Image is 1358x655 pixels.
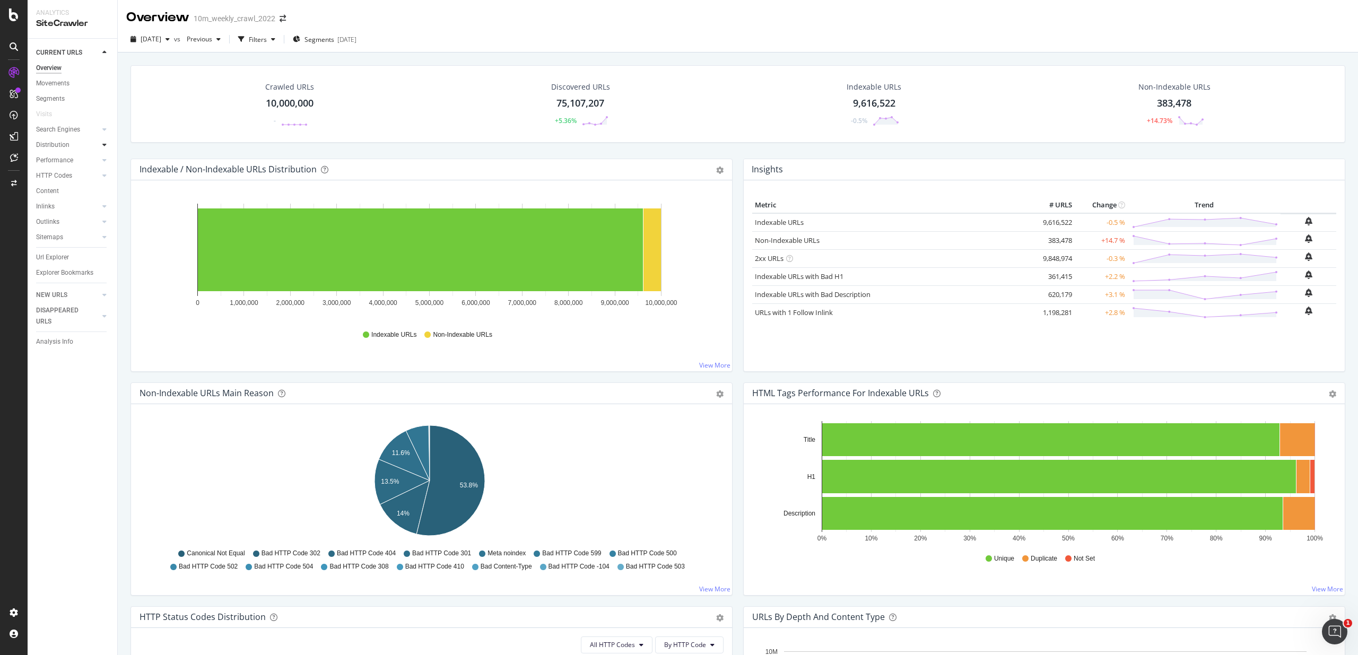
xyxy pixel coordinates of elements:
[1157,97,1191,110] div: 383,478
[664,640,706,649] span: By HTTP Code
[36,201,99,212] a: Inlinks
[36,155,99,166] a: Performance
[36,290,99,301] a: NEW URLS
[36,170,99,181] a: HTTP Codes
[36,170,72,181] div: HTTP Codes
[716,614,724,622] div: gear
[371,330,416,339] span: Indexable URLs
[1307,535,1323,542] text: 100%
[1032,267,1075,285] td: 361,415
[36,139,99,151] a: Distribution
[36,93,65,104] div: Segments
[600,299,629,307] text: 9,000,000
[1075,213,1128,232] td: -0.5 %
[36,63,110,74] a: Overview
[963,535,976,542] text: 30%
[304,35,334,44] span: Segments
[234,31,280,48] button: Filters
[752,162,783,177] h4: Insights
[36,109,63,120] a: Visits
[36,124,80,135] div: Search Engines
[1322,619,1347,644] iframe: Intercom live chat
[140,388,274,398] div: Non-Indexable URLs Main Reason
[140,421,720,544] svg: A chart.
[36,336,73,347] div: Analysis Info
[174,34,182,43] span: vs
[262,549,320,558] span: Bad HTTP Code 302
[36,186,59,197] div: Content
[36,216,59,228] div: Outlinks
[1075,197,1128,213] th: Change
[1032,231,1075,249] td: 383,478
[1259,535,1272,542] text: 90%
[397,510,410,517] text: 14%
[36,186,110,197] a: Content
[369,299,397,307] text: 4,000,000
[412,549,471,558] span: Bad HTTP Code 301
[1161,535,1173,542] text: 70%
[337,35,356,44] div: [DATE]
[1305,234,1312,243] div: bell-plus
[1305,270,1312,279] div: bell-plus
[699,584,730,593] a: View More
[1312,584,1343,593] a: View More
[618,549,677,558] span: Bad HTTP Code 500
[36,109,52,120] div: Visits
[337,549,396,558] span: Bad HTTP Code 404
[126,8,189,27] div: Overview
[381,478,399,485] text: 13.5%
[1075,267,1128,285] td: +2.2 %
[807,473,816,481] text: H1
[141,34,161,43] span: 2025 Sep. 2nd
[462,299,490,307] text: 6,000,000
[182,34,212,43] span: Previous
[1329,390,1336,398] div: gear
[36,124,99,135] a: Search Engines
[716,390,724,398] div: gear
[140,612,266,622] div: HTTP Status Codes Distribution
[1138,82,1211,92] div: Non-Indexable URLs
[1074,554,1095,563] span: Not Set
[853,97,895,110] div: 9,616,522
[179,562,238,571] span: Bad HTTP Code 502
[196,299,199,307] text: 0
[784,510,815,517] text: Description
[140,197,720,320] svg: A chart.
[323,299,351,307] text: 3,000,000
[549,562,610,571] span: Bad HTTP Code -104
[994,554,1014,563] span: Unique
[1013,535,1025,542] text: 40%
[36,252,110,263] a: Url Explorer
[140,164,317,174] div: Indexable / Non-Indexable URLs Distribution
[36,267,110,278] a: Explorer Bookmarks
[1032,249,1075,267] td: 9,848,974
[865,535,877,542] text: 10%
[415,299,444,307] text: 5,000,000
[36,267,93,278] div: Explorer Bookmarks
[266,97,314,110] div: 10,000,000
[36,232,63,243] div: Sitemaps
[488,549,526,558] span: Meta noindex
[36,47,99,58] a: CURRENT URLS
[551,82,610,92] div: Discovered URLs
[847,82,901,92] div: Indexable URLs
[542,549,601,558] span: Bad HTTP Code 599
[274,116,276,125] div: -
[36,336,110,347] a: Analysis Info
[1329,614,1336,622] div: gear
[254,562,313,571] span: Bad HTTP Code 504
[36,93,110,104] a: Segments
[1031,554,1057,563] span: Duplicate
[36,78,110,89] a: Movements
[755,235,820,245] a: Non-Indexable URLs
[36,252,69,263] div: Url Explorer
[817,535,827,542] text: 0%
[1305,289,1312,297] div: bell-plus
[1111,535,1124,542] text: 60%
[187,549,245,558] span: Canonical Not Equal
[655,636,724,653] button: By HTTP Code
[405,562,464,571] span: Bad HTTP Code 410
[804,436,816,443] text: Title
[752,197,1032,213] th: Metric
